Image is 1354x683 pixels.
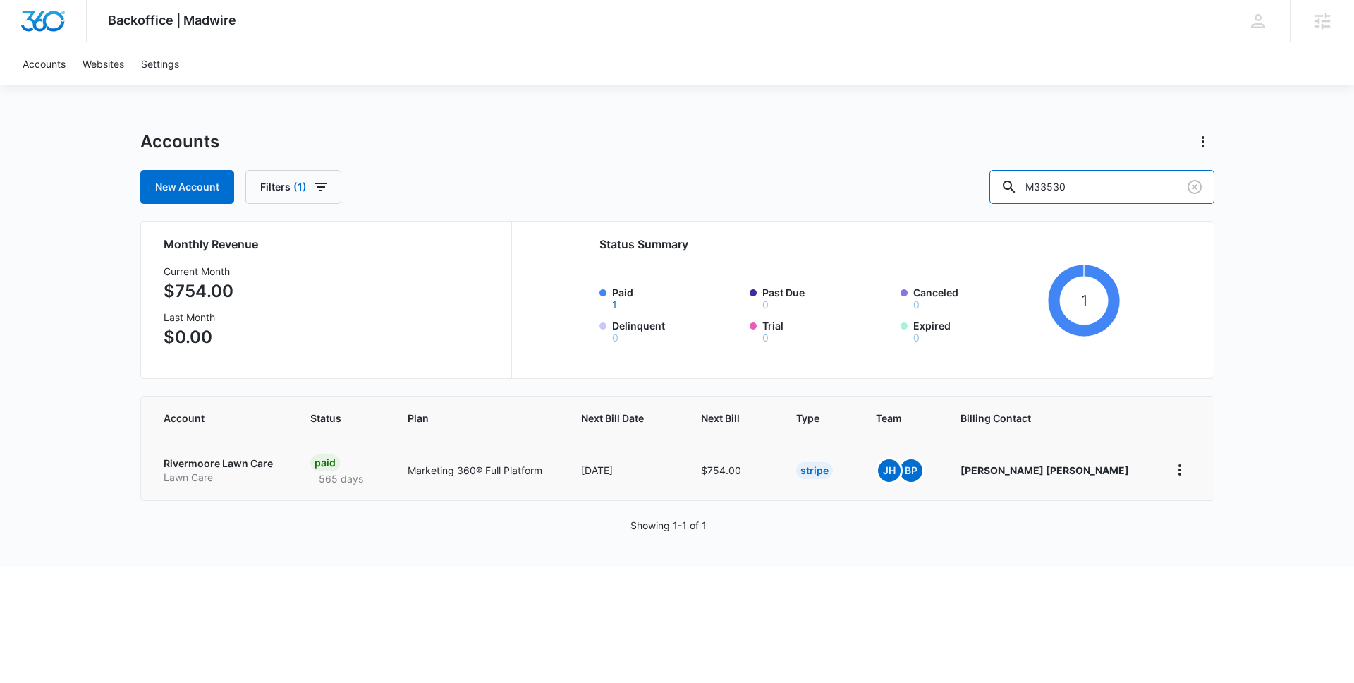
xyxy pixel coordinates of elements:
[612,318,742,343] label: Delinquent
[684,440,779,500] td: $754.00
[164,457,276,484] a: Rivermoore Lawn CareLawn Care
[913,285,1043,310] label: Canceled
[796,462,833,479] div: Stripe
[108,13,236,28] span: Backoffice | Madwire
[630,518,707,533] p: Showing 1-1 of 1
[164,457,276,471] p: Rivermoore Lawn Care
[293,182,307,192] span: (1)
[164,411,256,425] span: Account
[612,285,742,310] label: Paid
[796,411,822,425] span: Type
[164,279,233,304] p: $754.00
[960,464,1129,476] strong: [PERSON_NAME] [PERSON_NAME]
[900,459,922,482] span: BP
[164,471,276,485] p: Lawn Care
[310,471,372,486] p: 565 days
[960,411,1134,425] span: Billing Contact
[1192,131,1214,153] button: Actions
[310,454,340,471] div: Paid
[701,411,742,425] span: Next Bill
[14,42,74,85] a: Accounts
[581,411,647,425] span: Next Bill Date
[989,170,1214,204] input: Search
[599,236,1121,253] h2: Status Summary
[140,131,219,152] h1: Accounts
[876,411,906,425] span: Team
[1183,176,1206,198] button: Clear
[913,318,1043,343] label: Expired
[164,310,233,325] h3: Last Month
[164,325,233,350] p: $0.00
[408,463,547,478] p: Marketing 360® Full Platform
[408,411,547,425] span: Plan
[564,440,684,500] td: [DATE]
[878,459,901,482] span: JH
[612,300,617,310] button: Paid
[164,236,494,253] h2: Monthly Revenue
[310,411,353,425] span: Status
[762,285,892,310] label: Past Due
[1169,459,1191,481] button: home
[762,318,892,343] label: Trial
[133,42,188,85] a: Settings
[164,264,233,279] h3: Current Month
[74,42,133,85] a: Websites
[140,170,234,204] a: New Account
[245,170,341,204] button: Filters(1)
[1081,291,1087,309] tspan: 1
